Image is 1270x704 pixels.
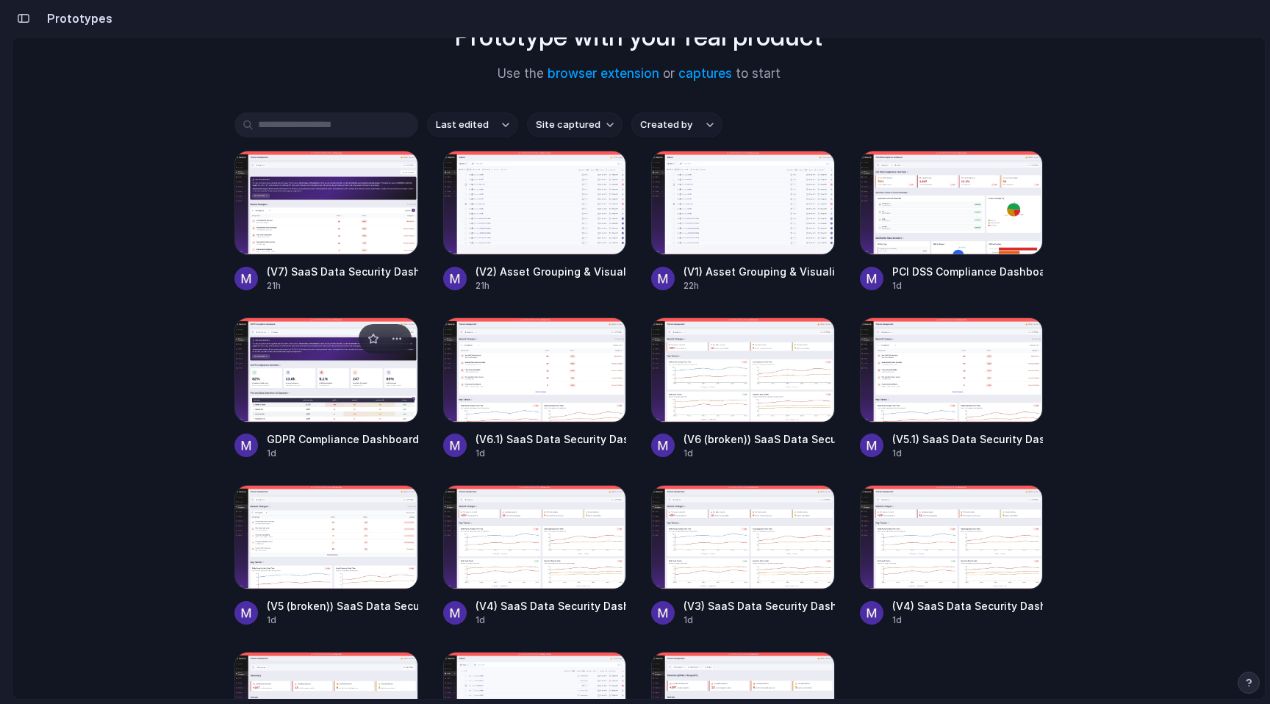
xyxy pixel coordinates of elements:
span: Last edited [436,118,489,132]
span: Site captured [536,118,600,132]
div: 1d [267,614,418,627]
div: (V5 (broken)) SaaS Data Security Dashboard [267,598,418,614]
a: (V1) Asset Grouping & Visualization Interface(V1) Asset Grouping & Visualization Interface22h [651,151,835,292]
div: (V6 (broken)) SaaS Data Security Dashboard [684,431,835,447]
a: PCI DSS Compliance DashboardPCI DSS Compliance Dashboard1d [860,151,1044,292]
a: (V4) SaaS Data Security Dashboard(V4) SaaS Data Security Dashboard1d [443,485,627,627]
button: Site captured [527,112,623,137]
div: (V7) SaaS Data Security Dashboard [267,264,418,279]
div: 1d [476,447,627,460]
div: 1d [267,447,418,460]
div: (V2) Asset Grouping & Visualization Interface [476,264,627,279]
span: Use the or to start [498,65,781,84]
a: captures [678,66,732,81]
div: 1d [892,614,1044,627]
div: 1d [892,279,1044,292]
button: Created by [631,112,722,137]
div: 21h [267,279,418,292]
button: Last edited [427,112,518,137]
a: (V2) Asset Grouping & Visualization Interface(V2) Asset Grouping & Visualization Interface21h [443,151,627,292]
div: 22h [684,279,835,292]
div: (V4) SaaS Data Security Dashboard [892,598,1044,614]
div: 1d [684,614,835,627]
a: (V6 (broken)) SaaS Data Security Dashboard(V6 (broken)) SaaS Data Security Dashboard1d [651,317,835,459]
a: (V3) SaaS Data Security Dashboard(V3) SaaS Data Security Dashboard1d [651,485,835,627]
span: Created by [640,118,692,132]
div: GDPR Compliance Dashboard [267,431,418,447]
div: (V6.1) SaaS Data Security Dashboard [476,431,627,447]
div: PCI DSS Compliance Dashboard [892,264,1044,279]
div: 1d [892,447,1044,460]
a: GDPR Compliance DashboardGDPR Compliance Dashboard1d [234,317,418,459]
div: 1d [684,447,835,460]
a: (V5.1) SaaS Data Security Dashboard(V5.1) SaaS Data Security Dashboard1d [860,317,1044,459]
a: (V4) SaaS Data Security Dashboard(V4) SaaS Data Security Dashboard1d [860,485,1044,627]
div: 1d [476,614,627,627]
div: (V1) Asset Grouping & Visualization Interface [684,264,835,279]
div: (V4) SaaS Data Security Dashboard [476,598,627,614]
a: (V6.1) SaaS Data Security Dashboard(V6.1) SaaS Data Security Dashboard1d [443,317,627,459]
a: (V5 (broken)) SaaS Data Security Dashboard(V5 (broken)) SaaS Data Security Dashboard1d [234,485,418,627]
div: (V3) SaaS Data Security Dashboard [684,598,835,614]
a: browser extension [548,66,659,81]
a: (V7) SaaS Data Security Dashboard(V7) SaaS Data Security Dashboard21h [234,151,418,292]
div: 21h [476,279,627,292]
h2: Prototypes [41,10,112,27]
div: (V5.1) SaaS Data Security Dashboard [892,431,1044,447]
